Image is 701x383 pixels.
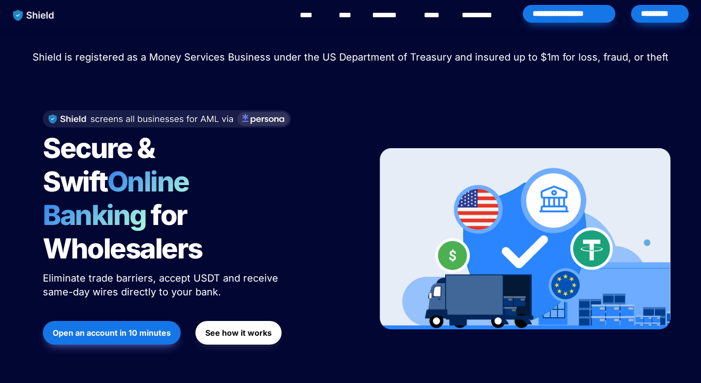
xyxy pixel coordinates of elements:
span: Shield is registered as a Money Services Business under the US Department of Treasury and insured... [32,51,669,63]
span: Online Banking [43,165,199,232]
strong: See how it works [205,328,272,338]
span: Eliminate trade barriers, accept USDT and receive same-day wires directly to your bank. [43,272,281,298]
a: See how it works [195,316,282,350]
span: Secure & Swift [43,131,159,198]
span: for Wholesalers [43,198,202,265]
img: website logo [8,5,59,26]
button: See how it works [195,321,282,345]
button: Open an account in 10 minutes [43,321,181,345]
strong: Open an account in 10 minutes [53,328,171,338]
a: Open an account in 10 minutes [43,316,181,350]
